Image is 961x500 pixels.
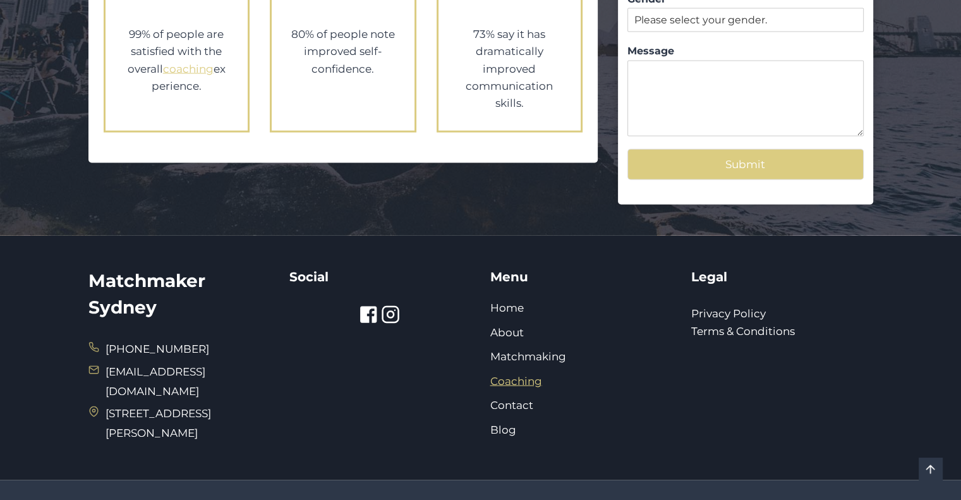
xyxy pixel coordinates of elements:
[88,267,270,320] h2: Matchmaker Sydney
[490,399,533,412] a: Contact
[490,302,524,314] a: Home
[457,26,562,112] p: 73% say it has dramatically improved communication skills.
[490,267,672,286] h5: Menu
[691,307,766,320] a: Privacy Policy
[919,458,942,481] a: Scroll to top
[691,267,873,286] h5: Legal
[490,350,566,363] a: Matchmaking
[106,365,205,398] a: [EMAIL_ADDRESS][DOMAIN_NAME]
[106,343,209,355] a: [PHONE_NUMBER]
[124,26,229,95] p: 99% of people are satisfied with the overall experience.
[106,404,270,442] span: [STREET_ADDRESS][PERSON_NAME]
[289,267,471,286] h5: Social
[627,149,863,180] button: Submit
[291,26,396,78] p: 80% of people note improved self-confidence.
[490,375,542,387] a: Coaching
[490,424,516,436] a: Blog
[627,45,863,58] label: Message
[490,326,524,339] a: About
[163,63,214,75] a: coaching
[691,325,795,338] a: Terms & Conditions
